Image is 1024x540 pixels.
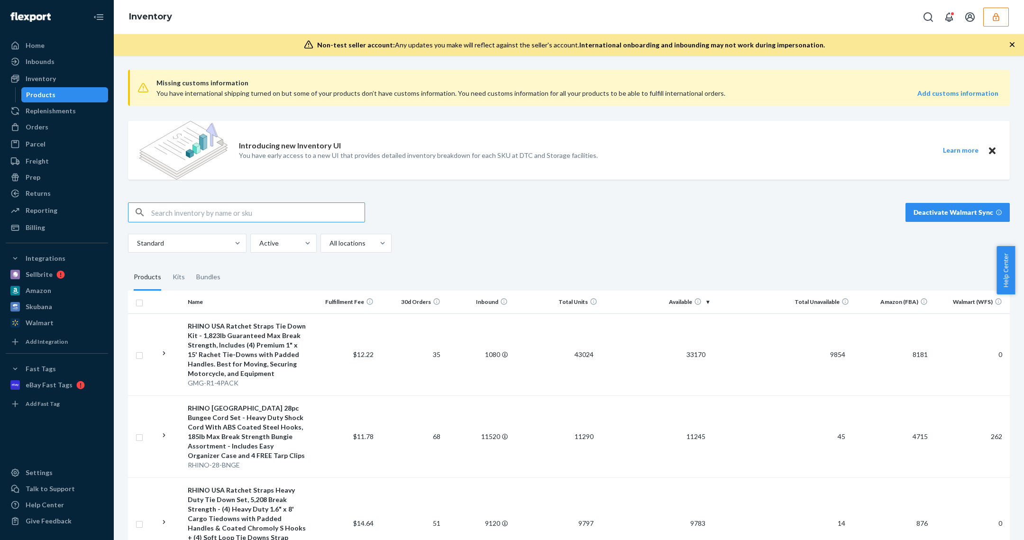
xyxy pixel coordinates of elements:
input: All locations [329,238,329,248]
a: Inbounds [6,54,108,69]
div: Sellbrite [26,270,53,279]
div: Any updates you make will reflect against the seller's account. [317,40,825,50]
a: Orders [6,119,108,135]
span: 9854 [826,350,849,358]
button: Close Navigation [89,8,108,27]
a: Home [6,38,108,53]
a: Walmart [6,315,108,330]
div: Kits [173,264,185,291]
div: Help Center [26,500,64,510]
th: Name [184,291,310,313]
img: Flexport logo [10,12,51,22]
span: Help Center [997,246,1015,294]
div: Talk to Support [26,484,75,494]
div: Replenishments [26,106,76,116]
button: Integrations [6,251,108,266]
div: Walmart [26,318,54,328]
p: You have early access to a new UI that provides detailed inventory breakdown for each SKU at DTC ... [239,151,598,160]
span: 33170 [683,350,709,358]
th: 30d Orders [377,291,445,313]
td: 4715 [853,395,931,477]
span: International onboarding and inbounding may not work during impersonation. [579,41,825,49]
span: 14 [834,519,849,527]
div: Products [26,90,55,100]
a: Returns [6,186,108,201]
p: Introducing new Inventory UI [239,140,341,151]
div: Products [134,264,161,291]
th: Total Unavailable [713,291,853,313]
strong: Add customs information [917,89,998,97]
span: 43024 [571,350,597,358]
input: Standard [136,238,137,248]
div: Orders [26,122,48,132]
ol: breadcrumbs [121,3,180,31]
a: Reporting [6,203,108,218]
div: Home [26,41,45,50]
span: Non-test seller account: [317,41,395,49]
div: RHINO USA Ratchet Straps Tie Down Kit - 1,823lb Guaranteed Max Break Strength, Includes (4) Premi... [188,321,306,378]
span: Missing customs information [156,77,998,89]
a: Add Integration [6,334,108,349]
div: Billing [26,223,45,232]
div: Amazon [26,286,51,295]
a: Parcel [6,137,108,152]
button: Close [986,145,998,156]
a: Inventory [6,71,108,86]
td: 8181 [853,313,931,395]
div: Reporting [26,206,57,215]
div: eBay Fast Tags [26,380,73,390]
div: You have international shipping turned on but some of your products don’t have customs informatio... [156,89,830,98]
div: Prep [26,173,40,182]
button: Deactivate Walmart Sync [905,203,1010,222]
div: Integrations [26,254,65,263]
span: 45 [834,432,849,440]
a: Replenishments [6,103,108,119]
td: 1080 [444,313,512,395]
span: 11245 [683,432,709,440]
span: 9797 [575,519,597,527]
button: Learn more [937,145,984,156]
a: Sellbrite [6,267,108,282]
a: Products [21,87,109,102]
a: Billing [6,220,108,235]
a: Talk to Support [6,481,108,496]
a: Freight [6,154,108,169]
th: Fulfillment Fee [310,291,377,313]
div: Parcel [26,139,46,149]
button: Fast Tags [6,361,108,376]
div: Inventory [26,74,56,83]
td: 11520 [444,395,512,477]
span: $14.64 [353,519,374,527]
button: Open Search Box [919,8,938,27]
input: Active [258,238,259,248]
div: RHINO-28-BNGE [188,460,306,470]
div: Freight [26,156,49,166]
div: RHINO [GEOGRAPHIC_DATA] 28pc Bungee Cord Set - Heavy Duty Shock Cord With ABS Coated Steel Hooks,... [188,403,306,460]
button: Open notifications [940,8,959,27]
div: Settings [26,468,53,477]
th: Total Units [512,291,601,313]
button: Give Feedback [6,513,108,529]
div: Fast Tags [26,364,56,374]
th: Walmart (WFS) [932,291,1010,313]
td: 68 [377,395,445,477]
td: 0 [932,313,1010,395]
div: Skubana [26,302,52,311]
div: Bundles [196,264,220,291]
span: 9783 [686,519,709,527]
a: Add Fast Tag [6,396,108,412]
span: $12.22 [353,350,374,358]
a: Amazon [6,283,108,298]
th: Amazon (FBA) [853,291,931,313]
button: Open account menu [960,8,979,27]
div: Returns [26,189,51,198]
span: 11290 [571,432,597,440]
td: 262 [932,395,1010,477]
a: Skubana [6,299,108,314]
div: Add Integration [26,338,68,346]
div: Add Fast Tag [26,400,60,408]
td: 35 [377,313,445,395]
a: Add customs information [917,89,998,98]
div: Give Feedback [26,516,72,526]
a: eBay Fast Tags [6,377,108,393]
